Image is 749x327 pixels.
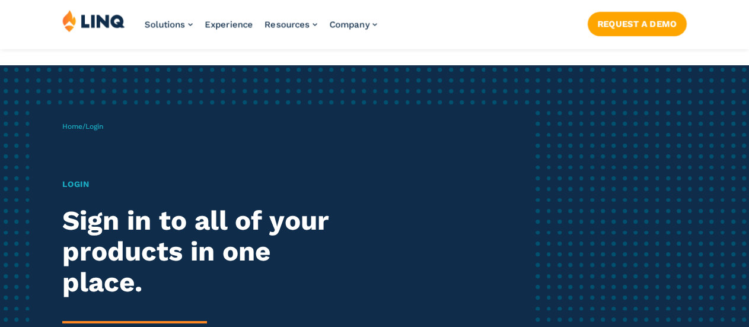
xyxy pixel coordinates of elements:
nav: Button Navigation [588,9,687,36]
a: Request a Demo [588,12,687,36]
span: Solutions [144,19,185,30]
span: Company [329,19,369,30]
a: Experience [205,19,253,30]
a: Company [329,19,377,30]
span: Login [85,122,103,131]
h2: Sign in to all of your products in one place. [62,205,351,299]
h1: Login [62,178,351,191]
a: Solutions [144,19,193,30]
a: Resources [264,19,317,30]
span: / [62,122,103,131]
a: Home [62,122,82,131]
nav: Primary Navigation [144,9,377,49]
span: Resources [264,19,310,30]
img: LINQ | K‑12 Software [62,9,125,32]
